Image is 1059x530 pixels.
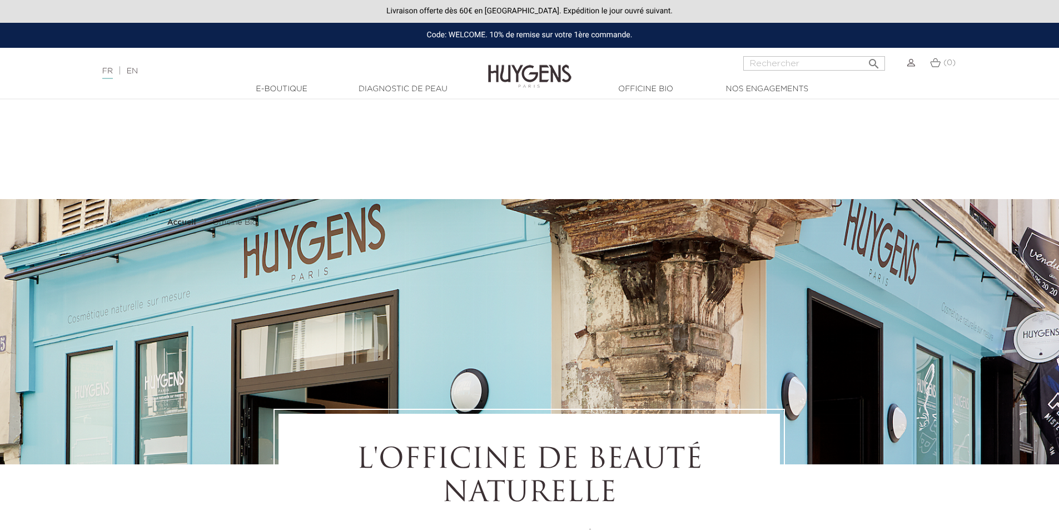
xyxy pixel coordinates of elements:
[167,218,198,227] a: Accueil
[590,83,702,95] a: Officine Bio
[212,219,257,226] span: Officine Bio
[97,65,433,78] div: |
[212,218,257,227] a: Officine Bio
[127,67,138,75] a: EN
[864,53,884,68] button: 
[743,56,885,71] input: Rechercher
[309,444,749,511] h1: L'OFFICINE DE BEAUTÉ NATURELLE
[167,219,196,226] strong: Accueil
[226,83,337,95] a: E-Boutique
[488,47,571,90] img: Huygens
[943,59,956,67] span: (0)
[347,83,459,95] a: Diagnostic de peau
[867,54,881,67] i: 
[102,67,113,79] a: FR
[712,83,823,95] a: Nos engagements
